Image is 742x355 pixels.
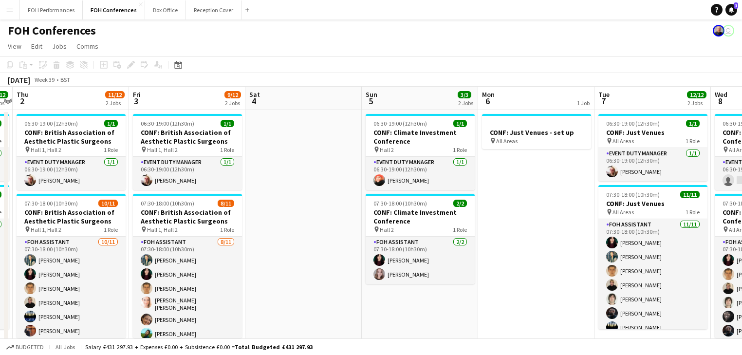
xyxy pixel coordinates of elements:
[713,25,724,37] app-user-avatar: PERM Chris Nye
[27,40,46,53] a: Edit
[85,343,313,351] div: Salary £431 297.93 + Expenses £0.00 + Subsistence £0.00 =
[145,0,186,19] button: Box Office
[16,344,44,351] span: Budgeted
[60,76,70,83] div: BST
[8,23,96,38] h1: FOH Conferences
[83,0,145,19] button: FOH Conferences
[20,0,83,19] button: FOH Performances
[4,40,25,53] a: View
[8,42,21,51] span: View
[32,76,56,83] span: Week 39
[186,0,241,19] button: Reception Cover
[76,42,98,51] span: Comms
[73,40,102,53] a: Comms
[725,4,737,16] a: 1
[5,342,45,353] button: Budgeted
[52,42,67,51] span: Jobs
[734,2,738,9] span: 1
[723,25,734,37] app-user-avatar: Liveforce Admin
[235,343,313,351] span: Total Budgeted £431 297.93
[54,343,77,351] span: All jobs
[8,75,30,85] div: [DATE]
[48,40,71,53] a: Jobs
[31,42,42,51] span: Edit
